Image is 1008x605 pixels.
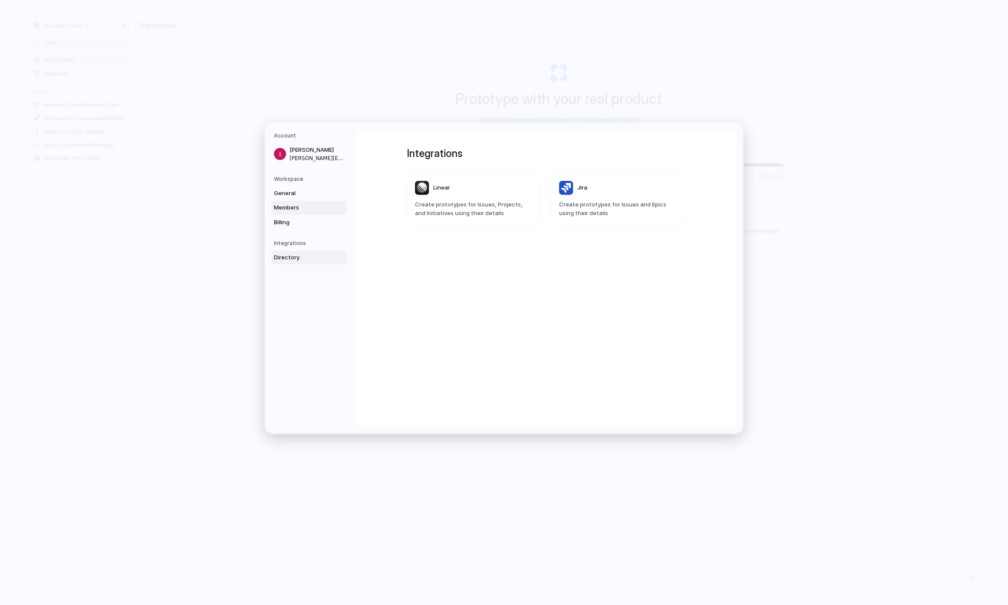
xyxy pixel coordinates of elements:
[274,253,329,262] span: Directory
[559,200,676,217] span: Create prototypes for Issues and Epics using their details
[274,218,329,227] span: Billing
[271,186,347,200] a: General
[290,146,345,154] span: [PERSON_NAME]
[415,200,532,217] span: Create prototypes for Issues, Projects, and Initiatives using their details
[274,132,347,140] h5: Account
[274,239,347,247] h5: Integrations
[577,183,587,192] span: Jira
[407,146,685,161] h1: Integrations
[433,183,450,192] span: Linear
[271,251,347,265] a: Directory
[274,175,347,183] h5: Workspace
[271,201,347,215] a: Members
[271,143,347,165] a: [PERSON_NAME][PERSON_NAME][EMAIL_ADDRESS][DOMAIN_NAME]
[271,216,347,229] a: Billing
[290,154,345,162] span: [PERSON_NAME][EMAIL_ADDRESS][DOMAIN_NAME]
[274,189,329,198] span: General
[274,203,329,212] span: Members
